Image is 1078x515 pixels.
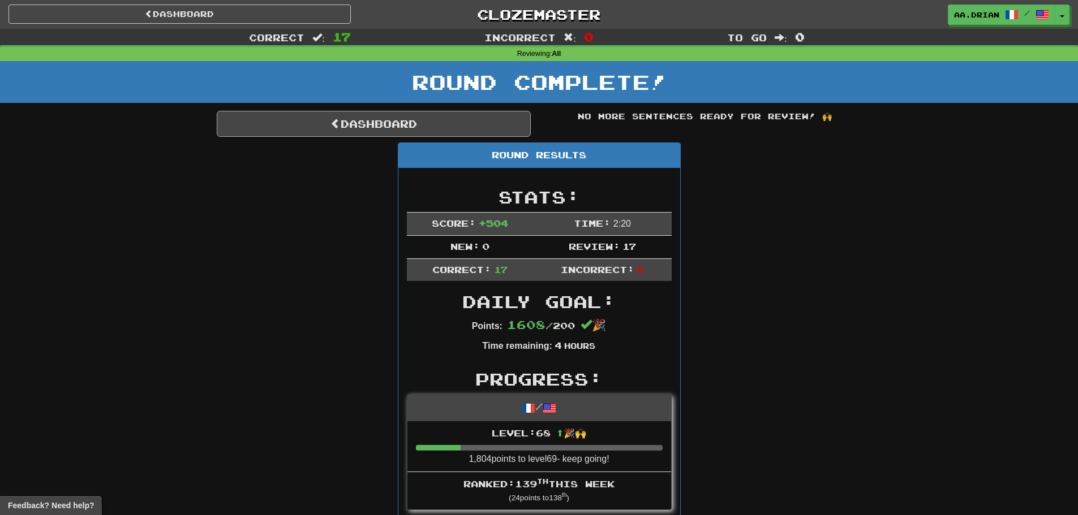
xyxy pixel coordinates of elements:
a: Dashboard [8,5,351,24]
span: Score: [432,218,476,228]
small: Hours [564,341,595,350]
div: No more sentences ready for review! 🙌 [548,111,862,122]
div: Round Results [398,143,680,168]
span: + 504 [479,218,508,228]
span: aa.drian [954,10,999,20]
span: 1608 [507,318,546,331]
span: Open feedback widget [8,500,94,511]
div: / [407,395,671,421]
a: Dashboard [217,111,531,137]
span: Correct [249,32,304,43]
strong: Time remaining: [483,341,552,350]
span: 0 [482,241,489,252]
span: Correct: [432,264,491,275]
span: Level: 68 [492,427,586,438]
span: To go [727,32,767,43]
a: aa.drian / [948,5,1055,25]
span: 0 [584,30,594,44]
span: New: [450,241,480,252]
span: Incorrect [484,32,556,43]
span: 17 [494,264,508,275]
span: : [775,33,787,42]
a: Clozemaster [368,5,710,24]
span: 0 [795,30,805,44]
span: Ranked: 139 this week [463,478,615,489]
span: : [564,33,576,42]
span: ⬆🎉🙌 [551,427,586,438]
sup: th [537,477,548,485]
span: Review: [569,241,620,252]
span: 2 : 20 [613,219,631,228]
span: 🎉 [581,319,606,331]
h2: Daily Goal: [407,292,672,311]
strong: Points: [472,321,503,331]
li: 1,804 points to level 69 - keep going! [407,421,671,472]
span: / [1024,9,1030,17]
span: / 200 [507,320,575,331]
span: : [312,33,325,42]
strong: All [552,50,561,58]
span: Incorrect: [561,264,634,275]
small: ( 24 points to 138 ) [509,494,569,502]
h2: Stats: [407,188,672,206]
span: 17 [333,30,351,44]
h2: Progress: [407,370,672,388]
h1: Round Complete! [4,71,1074,93]
span: 0 [637,264,644,275]
span: 4 [555,340,562,350]
span: Time: [574,218,611,228]
span: 17 [622,241,636,252]
sup: th [562,492,567,498]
